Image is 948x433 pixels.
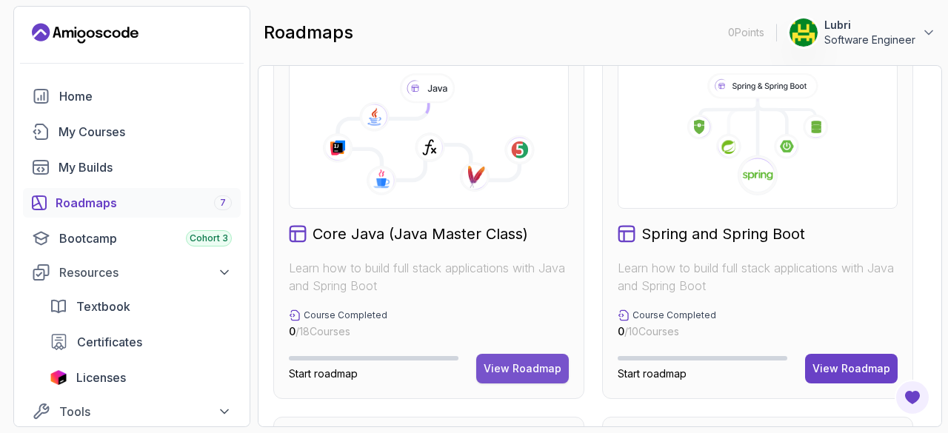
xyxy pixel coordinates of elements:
[618,325,624,338] span: 0
[289,367,358,380] span: Start roadmap
[56,194,232,212] div: Roadmaps
[289,324,387,339] p: / 18 Courses
[59,87,232,105] div: Home
[23,398,241,425] button: Tools
[41,327,241,357] a: certificates
[190,232,228,244] span: Cohort 3
[618,259,898,295] p: Learn how to build full stack applications with Java and Spring Boot
[289,259,569,295] p: Learn how to build full stack applications with Java and Spring Boot
[23,188,241,218] a: roadmaps
[289,325,296,338] span: 0
[484,361,561,376] div: View Roadmap
[50,370,67,385] img: jetbrains icon
[304,309,387,321] p: Course Completed
[641,224,805,244] h2: Spring and Spring Boot
[32,21,138,45] a: Landing page
[313,224,528,244] h2: Core Java (Java Master Class)
[76,369,126,386] span: Licenses
[618,324,716,339] p: / 10 Courses
[632,309,716,321] p: Course Completed
[789,18,936,47] button: user profile imageLubriSoftware Engineer
[41,363,241,392] a: licenses
[790,19,818,47] img: user profile image
[824,18,915,33] p: Lubri
[59,158,232,176] div: My Builds
[23,224,241,253] a: bootcamp
[77,333,142,351] span: Certificates
[805,354,898,383] button: View Roadmap
[23,152,241,182] a: builds
[59,264,232,281] div: Resources
[728,25,764,40] p: 0 Points
[41,292,241,321] a: textbook
[59,229,232,247] div: Bootcamp
[23,259,241,286] button: Resources
[824,33,915,47] p: Software Engineer
[812,361,890,376] div: View Roadmap
[23,117,241,147] a: courses
[264,21,353,44] h2: roadmaps
[618,367,687,380] span: Start roadmap
[59,403,232,420] div: Tools
[23,81,241,111] a: home
[220,197,226,209] span: 7
[59,123,232,141] div: My Courses
[895,380,930,415] button: Open Feedback Button
[76,298,130,315] span: Textbook
[476,354,569,383] button: View Roadmap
